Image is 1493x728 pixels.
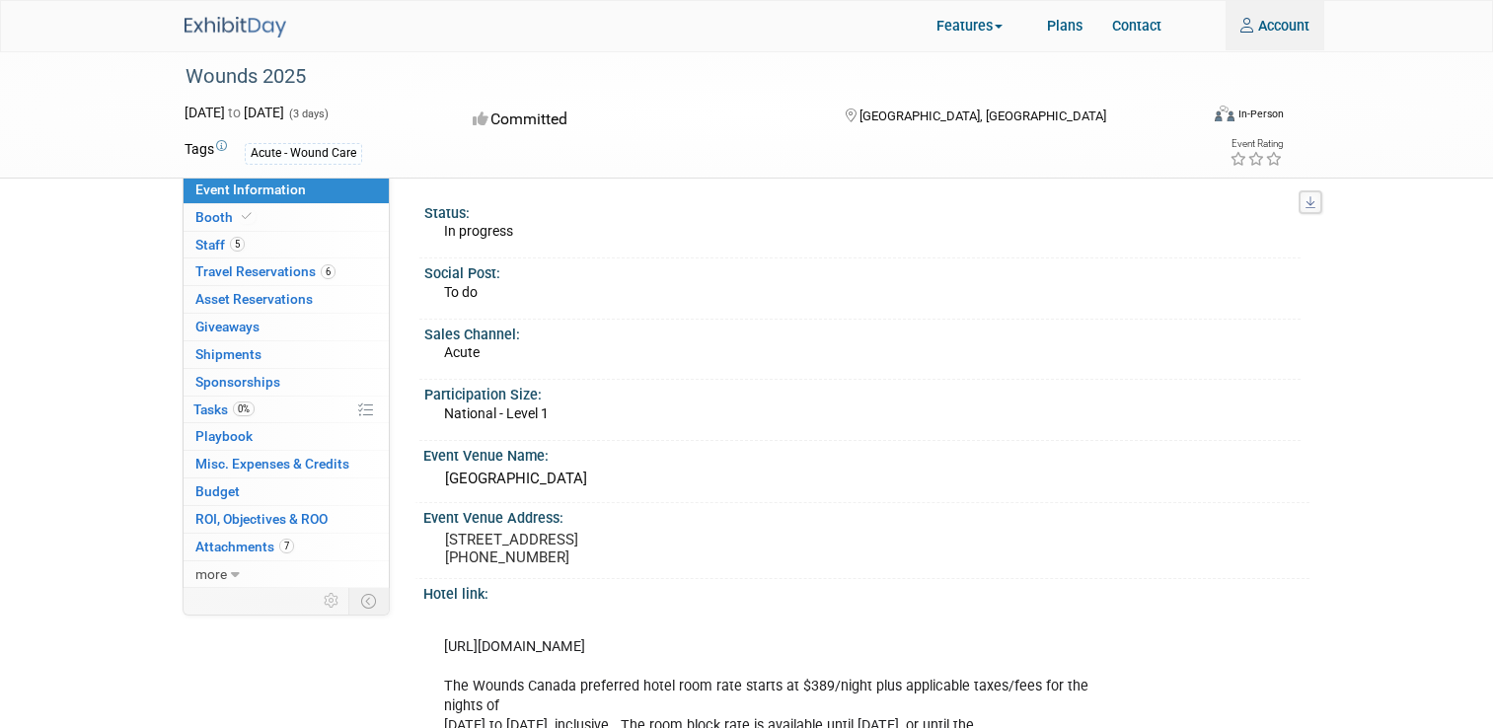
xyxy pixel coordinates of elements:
span: In progress [444,223,513,239]
span: (3 days) [287,108,329,120]
span: to [225,105,244,120]
a: Attachments7 [184,534,389,560]
a: Contact [1097,1,1176,50]
span: Budget [195,483,240,499]
a: Staff5 [184,232,389,258]
span: 0% [233,401,255,416]
span: To do [444,284,478,300]
div: Event Format [1126,103,1285,132]
a: ROI, Objectives & ROO [184,506,389,533]
i: Booth reservation complete [242,211,252,222]
div: Wounds 2025 [179,59,1191,95]
img: Format-Inperson.png [1215,106,1234,121]
div: Sales Channel: [424,320,1301,344]
span: Misc. Expenses & Credits [195,456,349,472]
span: 6 [321,264,336,279]
span: Travel Reservations [195,263,336,279]
td: Toggle Event Tabs [348,588,389,614]
a: Tasks0% [184,397,389,423]
div: Event Rating [1230,139,1283,149]
span: [DATE] [DATE] [185,105,284,120]
td: Personalize Event Tab Strip [315,588,349,614]
span: Tasks [193,401,255,417]
a: Account [1226,1,1324,50]
span: Giveaways [195,319,260,334]
span: Asset Reservations [195,291,313,307]
a: Sponsorships [184,369,389,396]
span: 5 [230,237,245,252]
span: [GEOGRAPHIC_DATA], [GEOGRAPHIC_DATA] [859,109,1106,123]
span: Shipments [195,346,261,362]
div: Committed [467,103,814,137]
span: National - Level 1 [444,405,549,421]
a: Playbook [184,423,389,450]
a: Booth [184,204,389,231]
a: Event Information [184,177,389,203]
a: Budget [184,478,389,505]
pre: [STREET_ADDRESS] [PHONE_NUMBER] [445,531,771,566]
div: Event Venue Address: [423,503,1309,528]
a: Asset Reservations [184,286,389,313]
td: Tags [185,139,227,164]
span: Acute [444,344,480,360]
img: ExhibitDay [185,17,286,37]
div: Status: [424,198,1301,223]
div: [GEOGRAPHIC_DATA] [438,464,1295,494]
a: more [184,561,389,588]
div: Social Post: [424,258,1301,283]
span: 7 [279,539,294,553]
span: Sponsorships [195,374,280,390]
div: Event Venue Name: [423,441,1309,466]
a: Shipments [184,341,389,368]
div: Participation Size: [424,380,1301,404]
a: Travel Reservations6 [184,258,389,285]
a: Misc. Expenses & Credits [184,451,389,477]
span: Event Information [195,182,306,197]
a: Giveaways [184,314,389,340]
div: In-Person [1237,107,1284,121]
span: more [195,566,227,582]
span: Attachments [195,539,294,554]
a: Features [922,3,1032,51]
a: Plans [1032,1,1097,50]
span: Booth [195,209,256,225]
div: Hotel link: [423,579,1309,604]
span: ROI, Objectives & ROO [195,511,328,527]
div: Acute - Wound Care [245,143,362,164]
span: Staff [195,237,245,253]
span: Playbook [195,428,253,444]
